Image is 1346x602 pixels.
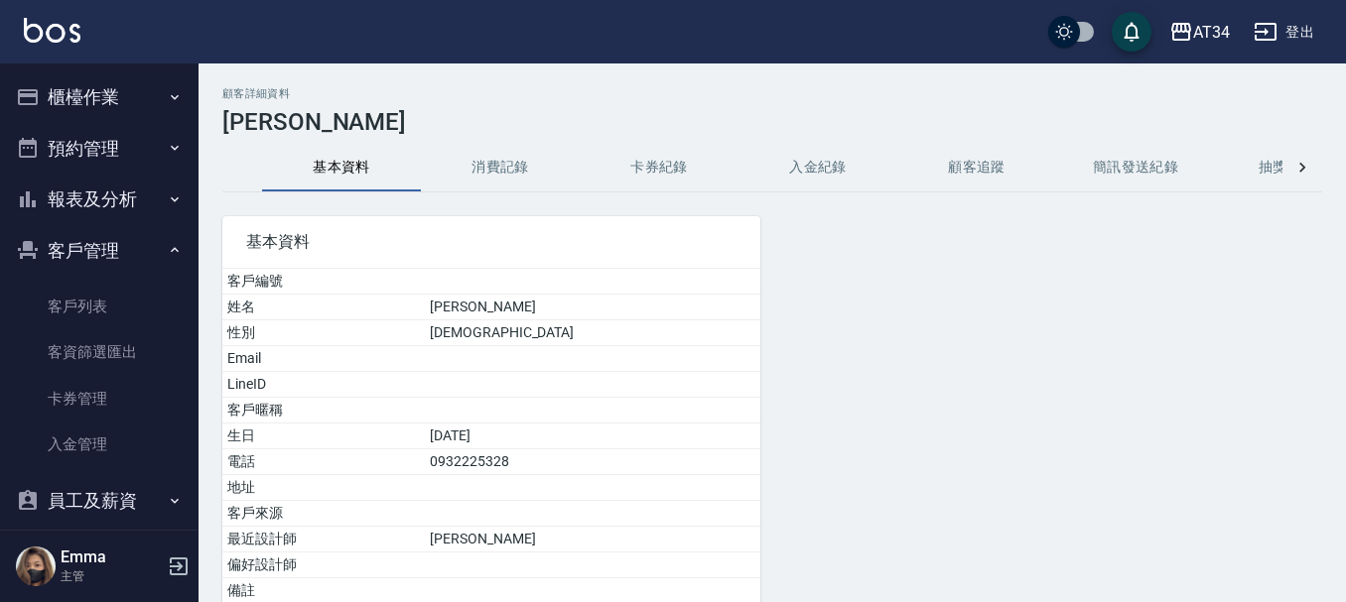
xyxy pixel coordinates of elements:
img: Logo [24,18,80,43]
a: 客戶列表 [8,284,191,329]
button: 卡券紀錄 [580,144,739,191]
td: 電話 [222,449,425,475]
h3: [PERSON_NAME] [222,108,1322,136]
td: 偏好設計師 [222,552,425,578]
button: 報表及分析 [8,174,191,225]
td: 客戶編號 [222,269,425,295]
img: Person [16,546,56,586]
td: LineID [222,372,425,398]
button: 消費記錄 [421,144,580,191]
td: [DEMOGRAPHIC_DATA] [425,320,760,346]
p: 主管 [61,567,162,585]
button: 基本資料 [262,144,421,191]
span: 基本資料 [246,232,737,252]
button: AT34 [1161,12,1238,53]
button: save [1112,12,1151,52]
button: 簡訊發送紀錄 [1056,144,1215,191]
td: Email [222,346,425,372]
td: 客戶暱稱 [222,398,425,423]
td: 姓名 [222,295,425,320]
button: 登出 [1246,14,1322,51]
td: [PERSON_NAME] [425,527,760,552]
td: 性別 [222,320,425,346]
td: 最近設計師 [222,527,425,552]
button: 入金紀錄 [739,144,897,191]
td: 0932225328 [425,449,760,475]
div: AT34 [1193,20,1230,45]
button: 櫃檯作業 [8,71,191,123]
a: 卡券管理 [8,376,191,421]
button: 客戶管理 [8,225,191,277]
td: 地址 [222,475,425,501]
button: 員工及薪資 [8,475,191,527]
button: 預約管理 [8,123,191,175]
td: [PERSON_NAME] [425,295,760,320]
td: [DATE] [425,423,760,449]
h5: Emma [61,547,162,567]
button: 商品管理 [8,527,191,578]
a: 入金管理 [8,421,191,467]
button: 顧客追蹤 [897,144,1056,191]
td: 生日 [222,423,425,449]
a: 客資篩選匯出 [8,329,191,375]
h2: 顧客詳細資料 [222,87,1322,100]
td: 客戶來源 [222,501,425,527]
